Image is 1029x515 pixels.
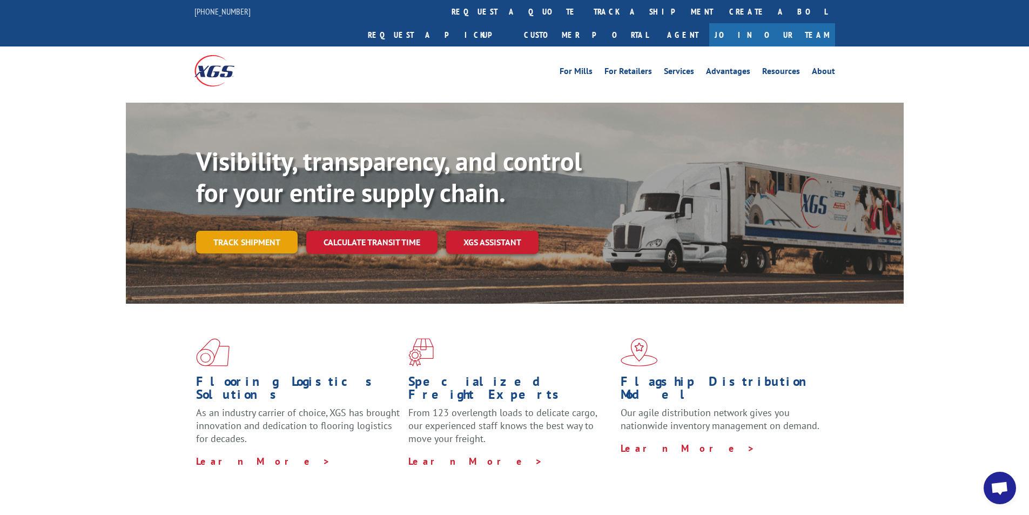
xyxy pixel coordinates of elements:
a: XGS ASSISTANT [446,231,539,254]
img: xgs-icon-flagship-distribution-model-red [621,338,658,366]
span: Our agile distribution network gives you nationwide inventory management on demand. [621,406,819,432]
a: Resources [762,67,800,79]
a: Learn More > [196,455,331,467]
span: As an industry carrier of choice, XGS has brought innovation and dedication to flooring logistics... [196,406,400,445]
a: Learn More > [621,442,755,454]
a: Agent [656,23,709,46]
p: From 123 overlength loads to delicate cargo, our experienced staff knows the best way to move you... [408,406,613,454]
a: [PHONE_NUMBER] [194,6,251,17]
a: Open chat [984,472,1016,504]
a: Advantages [706,67,750,79]
h1: Specialized Freight Experts [408,375,613,406]
b: Visibility, transparency, and control for your entire supply chain. [196,144,582,209]
a: Calculate transit time [306,231,438,254]
img: xgs-icon-total-supply-chain-intelligence-red [196,338,230,366]
a: For Retailers [604,67,652,79]
a: Track shipment [196,231,298,253]
a: For Mills [560,67,593,79]
h1: Flooring Logistics Solutions [196,375,400,406]
img: xgs-icon-focused-on-flooring-red [408,338,434,366]
a: Services [664,67,694,79]
a: Learn More > [408,455,543,467]
a: Customer Portal [516,23,656,46]
a: Request a pickup [360,23,516,46]
a: Join Our Team [709,23,835,46]
h1: Flagship Distribution Model [621,375,825,406]
a: About [812,67,835,79]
